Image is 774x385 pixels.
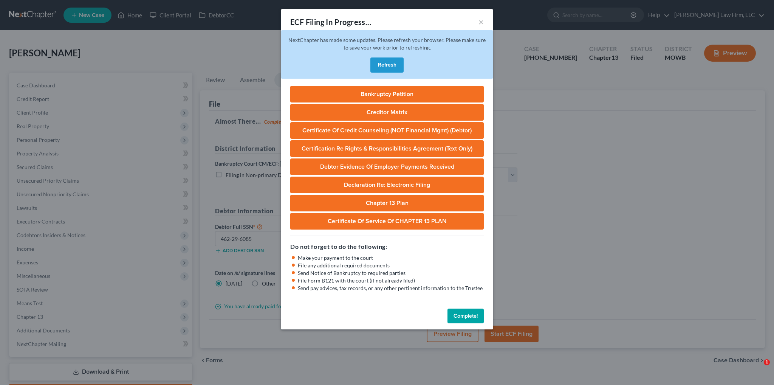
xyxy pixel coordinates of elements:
a: Chapter 13 Plan [290,195,484,211]
li: Send Notice of Bankruptcy to required parties [298,269,484,277]
h5: Do not forget to do the following: [290,242,484,251]
span: NextChapter has made some updates. Please refresh your browser. Please make sure to save your wor... [288,37,486,51]
button: × [478,17,484,26]
button: Refresh [370,57,404,73]
a: Bankruptcy Petition [290,86,484,102]
li: Make your payment to the court [298,254,484,262]
a: Certification re Rights & Responsibilities Agreement (text only) [290,140,484,157]
div: ECF Filing In Progress... [290,17,372,27]
a: Debtor Evidence of Employer Payments Received [290,158,484,175]
a: Certificate of Credit Counseling (NOT Financial Mgmt) (Debtor) [290,122,484,139]
a: Creditor Matrix [290,104,484,121]
li: Send pay advices, tax records, or any other pertinent information to the Trustee [298,284,484,292]
li: File Form B121 with the court (if not already filed) [298,277,484,284]
button: Complete! [447,309,484,324]
li: File any additional required documents [298,262,484,269]
iframe: Intercom live chat [748,359,766,377]
span: 1 [764,359,770,365]
a: Declaration Re: Electronic Filing [290,177,484,193]
a: Certificate of Service of CHAPTER 13 PLAN [290,213,484,230]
